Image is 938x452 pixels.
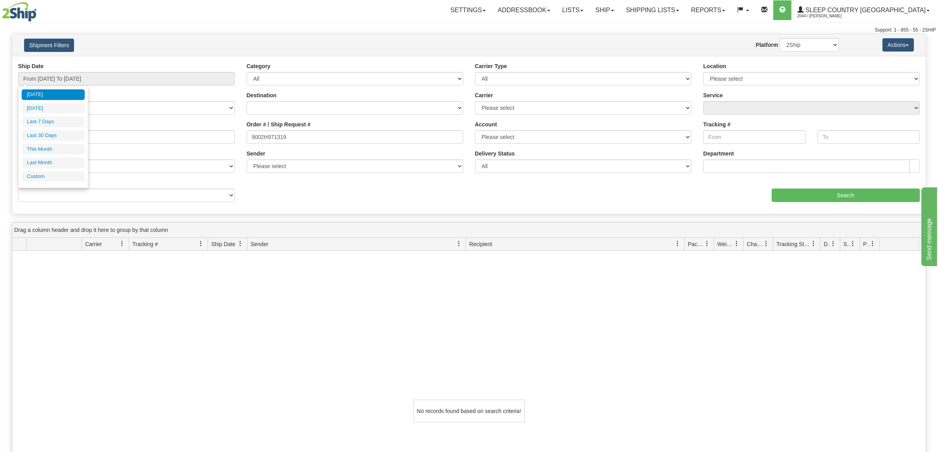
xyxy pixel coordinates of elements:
span: Sleep Country [GEOGRAPHIC_DATA] [804,7,926,13]
label: Location [703,62,726,70]
li: Last 7 Days [22,117,85,127]
input: From [703,130,806,144]
iframe: chat widget [920,186,937,266]
label: Service [703,91,723,99]
li: Last 30 Days [22,130,85,141]
a: Shipment Issues filter column settings [846,237,860,250]
li: [DATE] [22,89,85,100]
span: Sender [251,240,268,248]
li: Custom [22,171,85,182]
span: Carrier [85,240,102,248]
label: Carrier [475,91,493,99]
li: Last Month [22,157,85,168]
div: grid grouping header [12,222,926,238]
label: Delivery Status [475,150,515,157]
a: Delivery Status filter column settings [827,237,840,250]
span: Charge [747,240,763,248]
a: Recipient filter column settings [671,237,684,250]
input: Search [772,189,920,202]
a: Sleep Country [GEOGRAPHIC_DATA] 2044 / [PERSON_NAME] [791,0,936,20]
a: Lists [556,0,589,20]
button: Actions [882,38,914,52]
a: Charge filter column settings [760,237,773,250]
label: Tracking # [703,120,730,128]
label: Department [703,150,734,157]
a: Settings [444,0,492,20]
a: Carrier filter column settings [115,237,129,250]
span: Pickup Status [863,240,870,248]
label: Platform [756,41,778,49]
li: [DATE] [22,103,85,114]
a: Ship [589,0,620,20]
span: Tracking # [132,240,158,248]
label: Ship Date [18,62,44,70]
a: Tracking # filter column settings [194,237,208,250]
label: Carrier Type [475,62,507,70]
label: Order # / Ship Request # [247,120,311,128]
a: Addressbook [492,0,556,20]
span: Tracking Status [776,240,811,248]
label: Destination [247,91,277,99]
a: Packages filter column settings [700,237,714,250]
span: Packages [688,240,704,248]
div: Send message [6,5,73,14]
a: Sender filter column settings [452,237,466,250]
a: Pickup Status filter column settings [866,237,879,250]
input: To [817,130,920,144]
img: logo2044.jpg [2,2,37,22]
label: Account [475,120,497,128]
span: 2044 / [PERSON_NAME] [797,12,856,20]
button: Shipment Filters [24,39,74,52]
span: Ship Date [211,240,235,248]
label: Category [247,62,271,70]
span: Recipient [469,240,492,248]
span: Shipment Issues [843,240,850,248]
div: Support: 1 - 855 - 55 - 2SHIP [2,27,936,33]
a: Weight filter column settings [730,237,743,250]
span: Delivery Status [824,240,830,248]
a: Ship Date filter column settings [234,237,247,250]
label: Sender [247,150,265,157]
a: Reports [685,0,731,20]
span: Weight [717,240,734,248]
a: Tracking Status filter column settings [807,237,820,250]
li: This Month [22,144,85,155]
div: No records found based on search criteria! [414,400,525,422]
a: Shipping lists [620,0,685,20]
